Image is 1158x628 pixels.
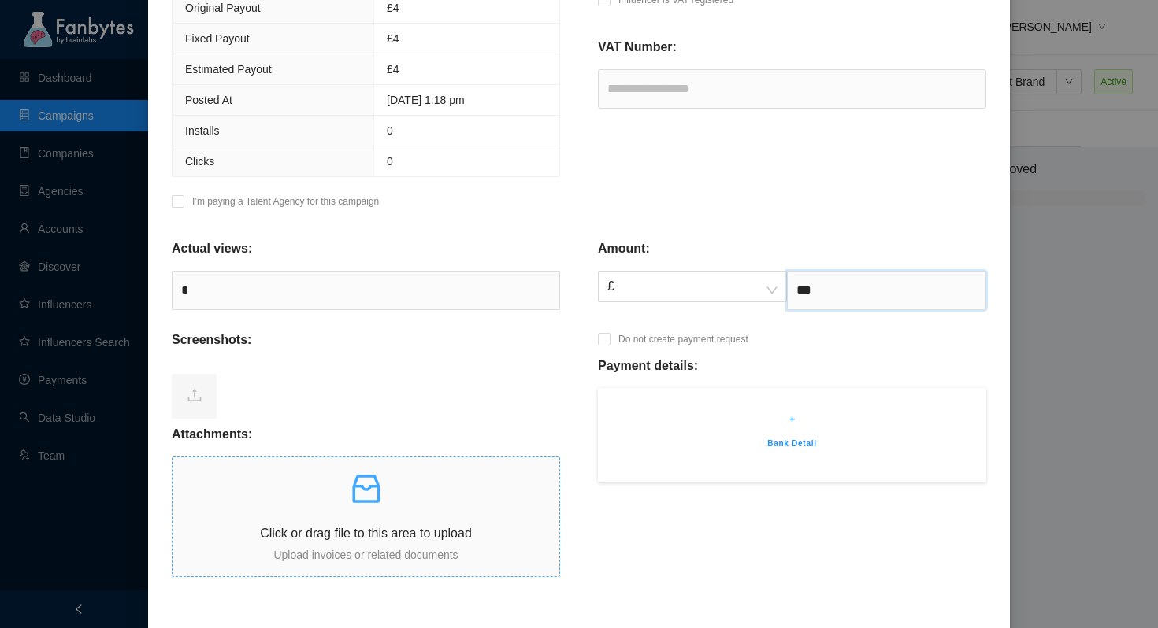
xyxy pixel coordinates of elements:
[622,437,963,451] p: Bank Detail
[347,470,385,508] span: inbox
[172,331,251,349] p: Screenshots:
[192,194,379,209] p: I’m paying a Talent Agency for this campaign
[185,155,214,168] span: Clicks
[173,523,559,543] p: Click or drag file to this area to upload
[607,272,778,301] span: £
[173,546,559,563] p: Upload invoices or related documents
[173,457,559,576] span: inboxClick or drag file to this area to uploadUpload invoices or related documents
[387,2,399,14] span: £ 4
[185,2,261,14] span: Original Payout
[172,239,252,258] p: Actual views:
[618,331,748,347] p: Do not create payment request
[598,239,650,258] p: Amount:
[185,124,220,137] span: Installs
[387,32,399,45] span: £4
[187,387,202,403] span: upload
[598,38,677,57] p: VAT Number:
[598,356,698,375] p: Payment details:
[185,94,232,106] span: Posted At
[185,63,272,76] span: Estimated Payout
[387,124,393,137] span: 0
[185,32,250,45] span: Fixed Payout
[172,425,252,444] p: Attachments:
[387,63,399,76] span: £4
[387,94,465,106] span: [DATE] 1:18 pm
[387,155,393,168] span: 0
[622,412,963,427] p: +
